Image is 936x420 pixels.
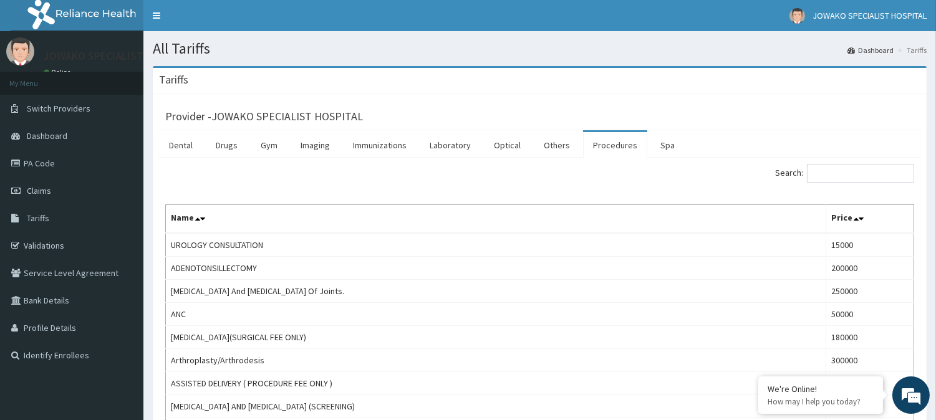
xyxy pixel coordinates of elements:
a: Online [44,68,74,77]
p: How may I help you today? [768,396,874,407]
p: JOWAKO SPECIALIST HOSPITAL [44,50,195,62]
td: ANC [166,303,826,326]
a: Others [534,132,580,158]
td: 300000 [826,349,914,372]
span: Switch Providers [27,103,90,114]
td: Arthroplasty/Arthrodesis [166,349,826,372]
input: Search: [807,164,914,183]
td: [MEDICAL_DATA](SURGICAL FEE ONLY) [166,326,826,349]
span: Claims [27,185,51,196]
td: UROLOGY CONSULTATION [166,233,826,257]
td: 50000 [826,303,914,326]
td: ASSISTED DELIVERY ( PROCEDURE FEE ONLY ) [166,372,826,395]
td: 200000 [826,257,914,280]
td: 15000 [826,233,914,257]
a: Procedures [583,132,647,158]
a: Spa [650,132,685,158]
div: We're Online! [768,383,874,394]
a: Imaging [291,132,340,158]
a: Dental [159,132,203,158]
td: [MEDICAL_DATA] And [MEDICAL_DATA] Of Joints. [166,280,826,303]
td: 250000 [826,280,914,303]
h1: All Tariffs [153,41,927,57]
th: Price [826,205,914,234]
img: User Image [6,37,34,65]
h3: Tariffs [159,74,188,85]
a: Drugs [206,132,248,158]
a: Immunizations [343,132,417,158]
a: Dashboard [847,45,894,55]
li: Tariffs [895,45,927,55]
a: Laboratory [420,132,481,158]
span: Dashboard [27,130,67,141]
img: User Image [789,8,805,24]
a: Optical [484,132,531,158]
td: 80000 [826,372,914,395]
a: Gym [251,132,287,158]
h3: Provider - JOWAKO SPECIALIST HOSPITAL [165,111,363,122]
th: Name [166,205,826,234]
td: 180000 [826,326,914,349]
td: ADENOTONSILLECTOMY [166,257,826,280]
label: Search: [775,164,914,183]
span: JOWAKO SPECIALIST HOSPITAL [813,10,927,21]
td: [MEDICAL_DATA] AND [MEDICAL_DATA] (SCREENING) [166,395,826,418]
span: Tariffs [27,212,49,224]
